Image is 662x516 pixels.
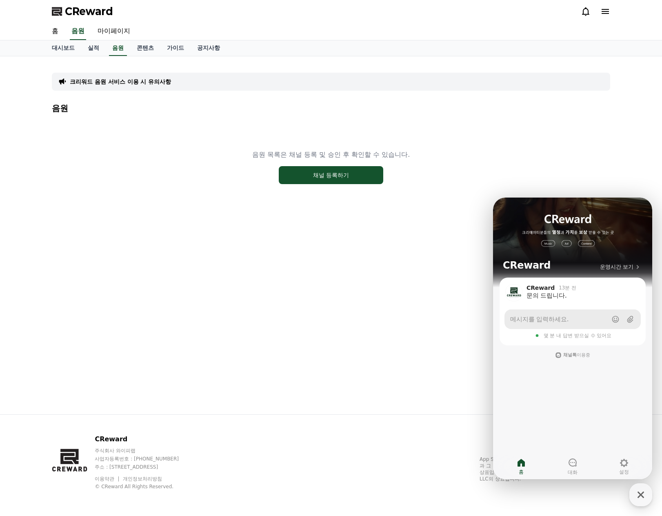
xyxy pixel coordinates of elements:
[95,476,120,482] a: 이용약관
[160,40,191,56] a: 가이드
[252,150,410,160] p: 음원 목록은 채널 등록 및 승인 후 확인할 수 있습니다.
[45,23,65,40] a: 홈
[95,456,194,462] p: 사업자등록번호 : [PHONE_NUMBER]
[91,23,137,40] a: 마이페이지
[95,483,194,490] p: © CReward All Rights Reserved.
[123,476,162,482] a: 개인정보처리방침
[109,40,127,56] a: 음원
[81,40,106,56] a: 실적
[52,5,113,18] a: CReward
[95,447,194,454] p: 주식회사 와이피랩
[52,104,610,113] h4: 음원
[45,40,81,56] a: 대시보드
[480,456,610,482] p: App Store, iCloud, iCloud Drive 및 iTunes Store는 미국과 그 밖의 나라 및 지역에서 등록된 Apple Inc.의 서비스 상표입니다. Goo...
[493,198,652,479] iframe: Channel chat
[95,464,194,470] p: 주소 : [STREET_ADDRESS]
[95,434,194,444] p: CReward
[130,40,160,56] a: 콘텐츠
[191,40,227,56] a: 공지사항
[65,5,113,18] span: CReward
[70,78,171,86] a: 크리워드 음원 서비스 이용 시 유의사항
[279,166,383,184] button: 채널 등록하기
[70,23,86,40] a: 음원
